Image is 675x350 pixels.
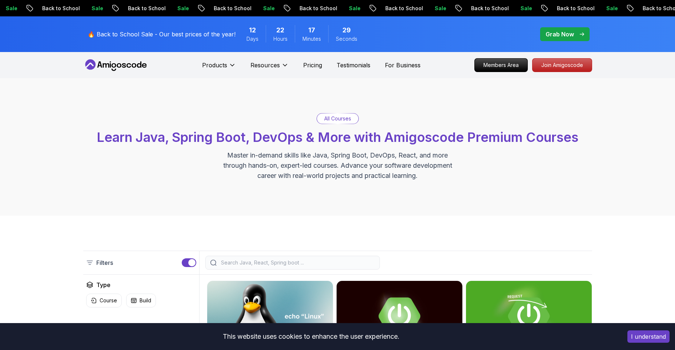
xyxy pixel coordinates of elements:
[202,61,236,75] button: Products
[249,25,256,35] span: 12 Days
[546,30,574,39] p: Grab Now
[276,25,284,35] span: 22 Hours
[335,5,358,12] p: Sale
[140,297,151,304] p: Build
[250,61,289,75] button: Resources
[96,258,113,267] p: Filters
[163,5,186,12] p: Sale
[28,5,77,12] p: Back to School
[285,5,335,12] p: Back to School
[96,322,111,331] h2: Price
[100,297,117,304] p: Course
[86,294,122,307] button: Course
[96,281,111,289] h2: Type
[273,35,288,43] span: Hours
[385,61,421,69] a: For Business
[324,115,351,122] p: All Courses
[371,5,421,12] p: Back to School
[532,58,592,72] a: Join Amigoscode
[114,5,163,12] p: Back to School
[200,5,249,12] p: Back to School
[202,61,227,69] p: Products
[220,259,375,266] input: Search Java, React, Spring boot ...
[5,329,616,345] div: This website uses cookies to enhance the user experience.
[342,25,351,35] span: 29 Seconds
[543,5,592,12] p: Back to School
[250,61,280,69] p: Resources
[457,5,506,12] p: Back to School
[249,5,272,12] p: Sale
[77,5,101,12] p: Sale
[336,35,357,43] span: Seconds
[474,58,528,72] a: Members Area
[97,129,578,145] span: Learn Java, Spring Boot, DevOps & More with Amigoscode Premium Courses
[627,330,670,343] button: Accept cookies
[506,5,530,12] p: Sale
[303,61,322,69] a: Pricing
[592,5,615,12] p: Sale
[126,294,156,307] button: Build
[308,25,315,35] span: 17 Minutes
[302,35,321,43] span: Minutes
[246,35,258,43] span: Days
[337,61,370,69] a: Testimonials
[88,30,236,39] p: 🔥 Back to School Sale - Our best prices of the year!
[475,59,527,72] p: Members Area
[421,5,444,12] p: Sale
[216,150,460,181] p: Master in-demand skills like Java, Spring Boot, DevOps, React, and more through hands-on, expert-...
